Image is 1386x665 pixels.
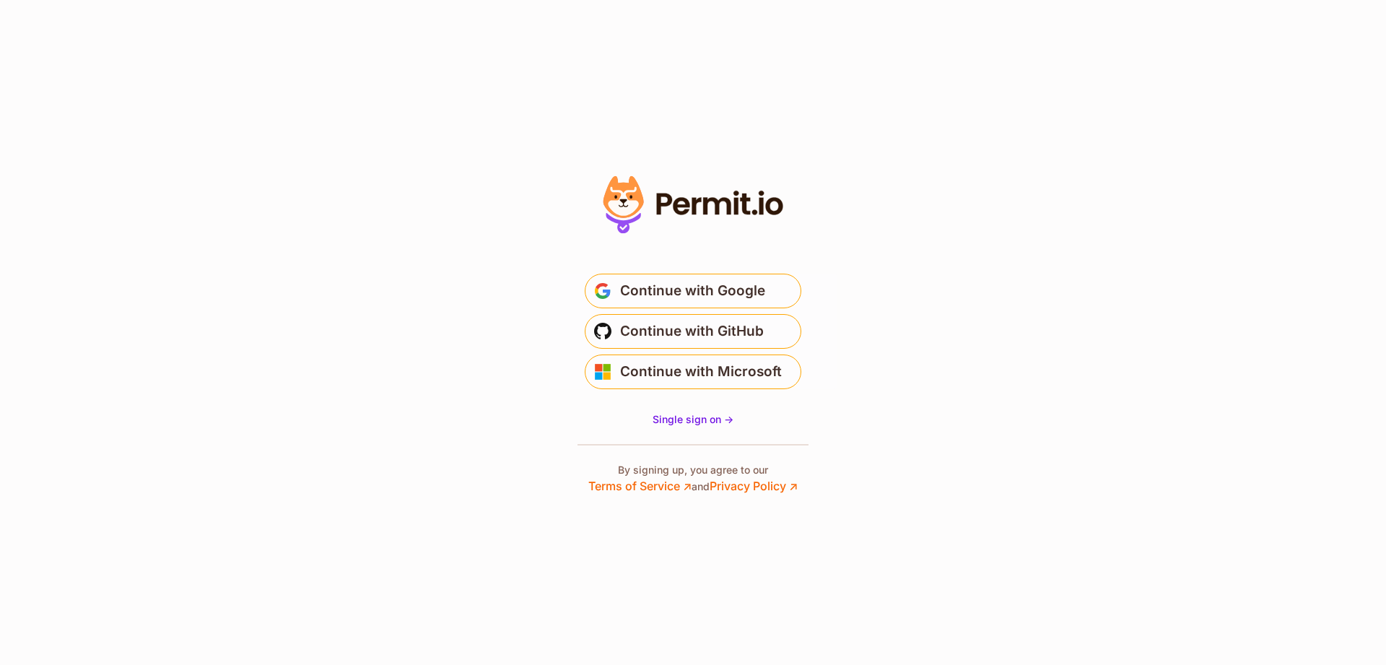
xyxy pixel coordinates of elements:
a: Terms of Service ↗ [588,479,692,493]
span: Continue with Microsoft [620,360,782,383]
button: Continue with Microsoft [585,355,801,389]
button: Continue with GitHub [585,314,801,349]
a: Single sign on -> [653,412,733,427]
span: Single sign on -> [653,413,733,425]
button: Continue with Google [585,274,801,308]
span: Continue with GitHub [620,320,764,343]
p: By signing up, you agree to our and [588,463,798,495]
span: Continue with Google [620,279,765,303]
a: Privacy Policy ↗ [710,479,798,493]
